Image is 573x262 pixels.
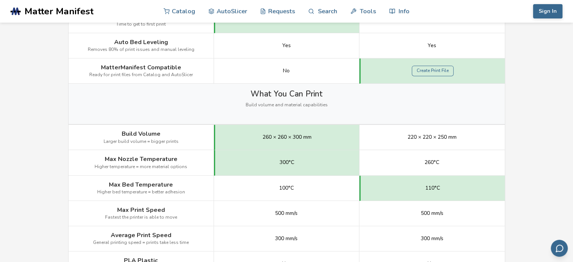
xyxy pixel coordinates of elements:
span: 260 × 260 × 300 mm [263,134,312,140]
span: 300 mm/s [421,236,443,242]
span: 260°C [425,159,439,165]
span: Yes [428,43,436,49]
span: Max Bed Temperature [109,181,173,188]
span: Auto Bed Leveling [114,39,168,46]
span: Max Nozzle Temperature [105,156,177,162]
span: 300°C [280,159,294,165]
span: Average Print Speed [111,232,171,239]
span: Higher bed temperature = better adhesion [97,190,185,195]
span: Fastest the printer is able to move [105,215,177,220]
span: 100°C [279,185,294,191]
span: Ready for print files from Catalog and AutoSlicer [89,72,193,78]
span: No [283,68,290,74]
span: What You Can Print [251,89,322,98]
span: 220 × 220 × 250 mm [408,134,457,140]
span: Higher temperature = more material options [95,164,187,170]
span: Matter Manifest [24,6,93,17]
span: 500 mm/s [421,210,443,216]
span: MatterManifest Compatible [101,64,181,71]
span: Build Volume [122,130,160,137]
span: 10 minutes [274,17,300,23]
span: Max Print Speed [117,207,165,213]
span: Larger build volume = bigger prints [104,139,179,144]
span: General printing speed = prints take less time [93,240,189,245]
button: Sign In [533,4,562,18]
span: 110°C [425,185,440,191]
span: Yes [282,43,291,49]
span: Build volume and material capabilities [246,103,328,108]
button: Send feedback via email [551,240,568,257]
span: 300 mm/s [275,236,298,242]
span: Time to get to first print [116,22,166,27]
span: 15 minutes [419,17,445,23]
span: Removes 80% of print issues and manual leveling [88,47,194,52]
a: Create Print File [412,66,454,76]
span: 500 mm/s [275,210,298,216]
